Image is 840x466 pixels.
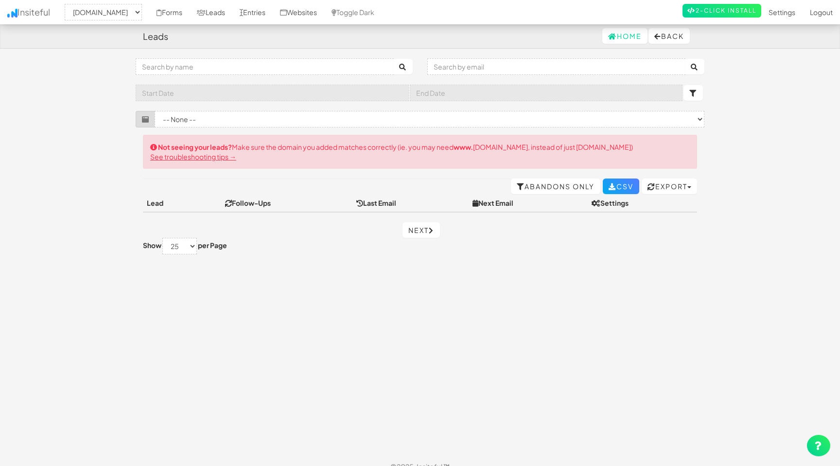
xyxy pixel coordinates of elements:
button: Back [648,28,690,44]
label: per Page [198,240,227,250]
a: Abandons Only [511,179,600,194]
button: Export [642,179,697,194]
th: Follow-Ups [221,194,352,212]
strong: www. [454,143,473,151]
div: Make sure the domain you added matches correctly (ie. you may need [DOMAIN_NAME], instead of just... [143,135,697,169]
a: 2-Click Install [682,4,761,18]
a: CSV [603,179,639,194]
th: Lead [143,194,202,212]
input: Search by name [136,58,394,75]
a: Home [602,28,647,44]
input: Search by email [427,58,685,75]
a: Next [402,222,440,238]
strong: Not seeing your leads? [158,143,232,151]
a: See troubleshooting tips → [150,152,236,161]
th: Last Email [352,194,469,212]
input: Start Date [136,85,409,101]
img: icon.png [7,9,17,18]
h4: Leads [143,32,168,41]
input: End Date [410,85,683,101]
th: Settings [588,194,697,212]
th: Next Email [469,194,588,212]
label: Show [143,240,161,250]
